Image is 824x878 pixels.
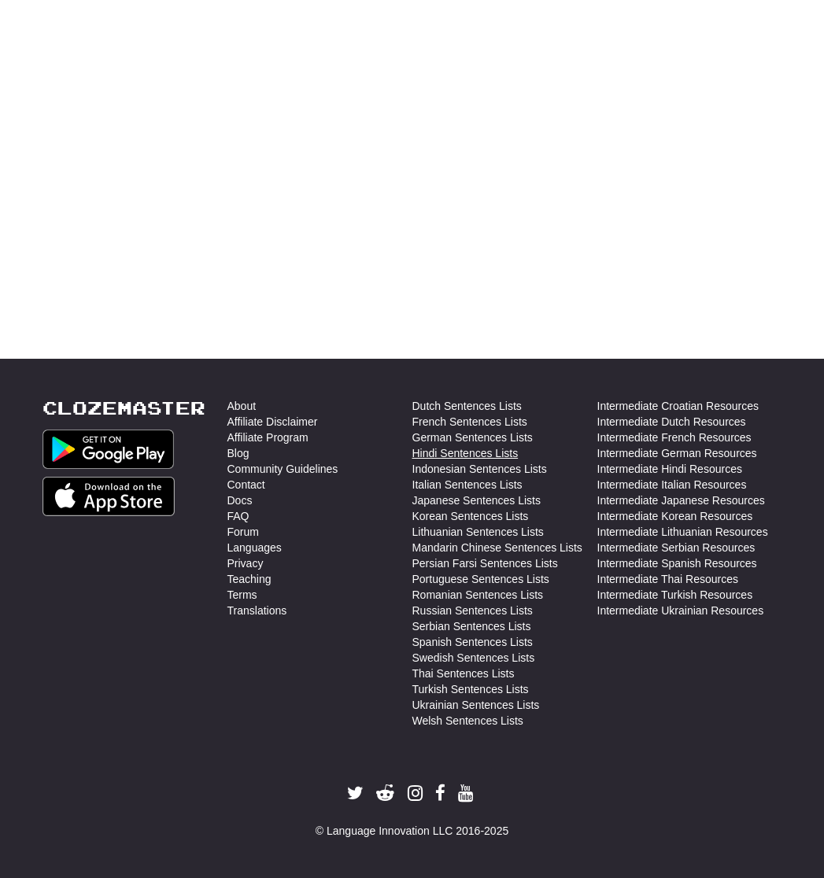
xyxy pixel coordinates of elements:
a: Intermediate Lithuanian Resources [597,524,768,540]
img: Get it on Google Play [42,430,175,469]
a: German Sentences Lists [412,430,533,445]
a: Ukrainian Sentences Lists [412,697,540,713]
a: Privacy [227,555,264,571]
img: Get it on App Store [42,477,176,516]
a: Spanish Sentences Lists [412,634,533,650]
a: Intermediate Italian Resources [597,477,747,492]
a: Intermediate Hindi Resources [597,461,742,477]
a: Dutch Sentences Lists [412,398,522,414]
a: Japanese Sentences Lists [412,492,541,508]
a: Docs [227,492,253,508]
a: Hindi Sentences Lists [412,445,519,461]
a: Community Guidelines [227,461,338,477]
a: Affiliate Disclaimer [227,414,318,430]
a: Swedish Sentences Lists [412,650,535,666]
a: Intermediate French Resources [597,430,752,445]
a: Serbian Sentences Lists [412,618,531,634]
a: Affiliate Program [227,430,309,445]
a: Lithuanian Sentences Lists [412,524,544,540]
a: Welsh Sentences Lists [412,713,523,729]
a: FAQ [227,508,249,524]
a: Blog [227,445,249,461]
a: Contact [227,477,265,492]
a: Thai Sentences Lists [412,666,515,681]
a: Intermediate Spanish Resources [597,555,757,571]
a: Korean Sentences Lists [412,508,529,524]
a: Forum [227,524,259,540]
a: Intermediate Thai Resources [597,571,739,587]
a: About [227,398,257,414]
a: Teaching [227,571,272,587]
a: Clozemaster [42,398,205,418]
a: Turkish Sentences Lists [412,681,529,697]
a: Intermediate Dutch Resources [597,414,746,430]
a: Translations [227,603,287,618]
a: Russian Sentences Lists [412,603,533,618]
a: Intermediate Serbian Resources [597,540,756,555]
div: © Language Innovation LLC 2016-2025 [42,823,782,839]
a: Persian Farsi Sentences Lists [412,555,558,571]
a: Indonesian Sentences Lists [412,461,547,477]
a: Terms [227,587,257,603]
a: French Sentences Lists [412,414,527,430]
a: Languages [227,540,282,555]
a: Mandarin Chinese Sentences Lists [412,540,582,555]
a: Intermediate Turkish Resources [597,587,753,603]
a: Intermediate Korean Resources [597,508,753,524]
a: Intermediate German Resources [597,445,757,461]
a: Portuguese Sentences Lists [412,571,549,587]
a: Intermediate Croatian Resources [597,398,759,414]
a: Intermediate Japanese Resources [597,492,765,508]
a: Italian Sentences Lists [412,477,523,492]
a: Intermediate Ukrainian Resources [597,603,764,618]
a: Romanian Sentences Lists [412,587,544,603]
